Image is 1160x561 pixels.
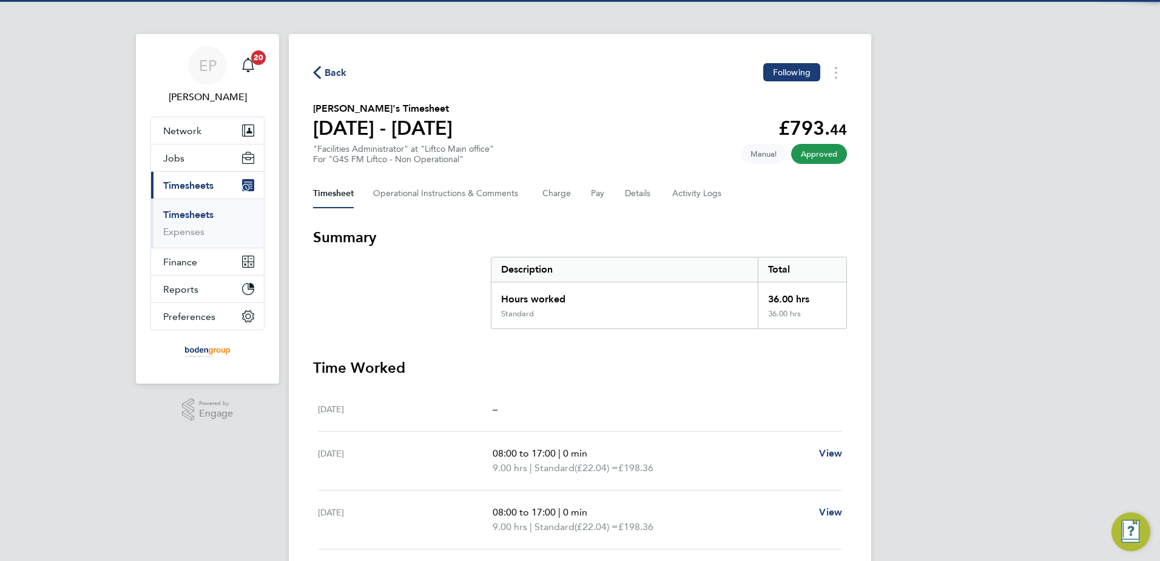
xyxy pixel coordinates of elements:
span: View [819,506,842,518]
span: 0 min [563,447,587,459]
h3: Summary [313,228,847,247]
span: Engage [199,409,233,419]
span: 9.00 hrs [493,521,527,532]
button: Pay [591,179,605,208]
div: Hours worked [491,282,758,309]
div: Description [491,257,758,282]
span: Preferences [163,311,215,322]
span: 9.00 hrs [493,462,527,474]
div: 36.00 hrs [758,282,846,309]
span: 0 min [563,506,587,518]
button: Finance [151,248,264,275]
span: 08:00 to 17:00 [493,447,556,459]
button: Details [625,179,653,208]
button: Back [313,65,347,80]
div: Total [758,257,846,282]
span: Standard [534,461,575,475]
a: Powered byEngage [182,398,234,421]
h2: [PERSON_NAME]'s Timesheet [313,101,453,116]
a: Timesheets [163,209,214,220]
span: Reports [163,284,198,295]
span: Standard [534,520,575,534]
button: Jobs [151,144,264,171]
img: boden-group-logo-retina.png [181,342,235,362]
button: Engage Resource Center [1111,512,1150,551]
a: View [819,505,842,520]
div: 36.00 hrs [758,309,846,328]
a: Go to home page [150,342,265,362]
div: For "G4S FM Liftco - Non Operational" [313,154,494,165]
button: Activity Logs [672,179,723,208]
div: "Facilities Administrator" at "Liftco Main office" [313,144,494,165]
span: £198.36 [618,521,653,532]
button: Charge [542,179,572,208]
span: | [558,506,561,518]
button: Preferences [151,303,264,330]
app-decimal: £793. [778,117,847,140]
button: Following [763,63,820,81]
span: Timesheets [163,180,214,191]
div: Summary [491,257,847,329]
span: (£22.04) = [575,462,618,474]
h3: Time Worked [313,358,847,378]
span: Powered by [199,398,233,409]
div: Standard [501,309,534,319]
span: | [558,447,561,459]
button: Operational Instructions & Comments [373,179,523,208]
span: This timesheet was manually created. [741,144,786,164]
span: Finance [163,256,197,268]
button: Reports [151,276,264,302]
span: 08:00 to 17:00 [493,506,556,518]
a: EP[PERSON_NAME] [150,46,265,104]
span: Eleanor Porter [150,90,265,104]
span: 44 [830,121,847,138]
span: View [819,447,842,459]
span: (£22.04) = [575,521,618,532]
a: View [819,446,842,461]
span: Following [773,67,811,78]
span: EP [199,58,217,73]
button: Timesheet [313,179,354,208]
a: Expenses [163,226,204,237]
div: [DATE] [318,505,493,534]
a: 20 [236,46,260,85]
span: | [530,521,532,532]
span: Jobs [163,152,184,164]
span: Network [163,125,201,137]
div: [DATE] [318,402,493,416]
div: Timesheets [151,199,264,248]
span: This timesheet has been approved. [791,144,847,164]
span: Back [325,66,347,80]
span: £198.36 [618,462,653,474]
span: | [530,462,532,474]
button: Network [151,117,264,144]
button: Timesheets Menu [825,63,847,82]
nav: Main navigation [136,34,279,384]
span: – [493,403,497,415]
h1: [DATE] - [DATE] [313,116,453,140]
div: [DATE] [318,446,493,475]
span: 20 [251,50,266,65]
button: Timesheets [151,172,264,199]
